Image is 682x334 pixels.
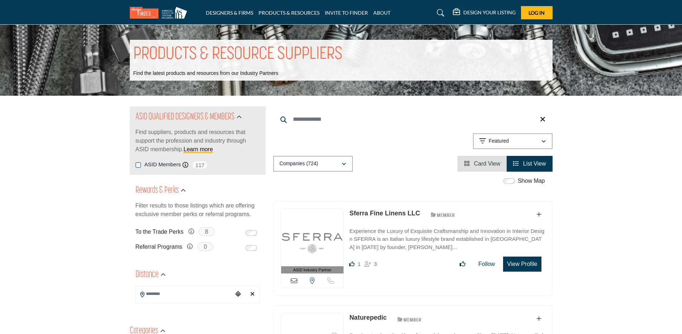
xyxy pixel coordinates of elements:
[136,128,260,154] p: Find suppliers, products and resources that support the profession and industry through ASID memb...
[364,260,377,268] div: Followers
[523,161,546,167] span: List View
[455,257,470,271] button: Like listing
[133,43,342,66] h1: PRODUCTS & RESOURCE SUPPLIERS
[197,242,213,251] span: 0
[474,161,501,167] span: Card View
[349,261,355,267] i: Like
[374,261,377,267] span: 3
[273,156,353,172] button: Companies (724)
[357,261,360,267] span: 1
[463,9,516,16] h5: DESIGN YOUR LISTING
[513,161,546,167] a: View List
[349,314,387,321] a: Naturepedic
[206,10,253,16] a: DESIGNERS & FIRMS
[503,257,541,272] button: View Profile
[293,267,331,273] span: ASID Industry Partner
[489,138,509,145] p: Featured
[184,146,213,152] a: Learn more
[199,227,215,236] span: 8
[325,10,368,16] a: INVITE TO FINDER
[473,133,553,149] button: Featured
[273,111,553,128] input: Search Keyword
[246,230,257,236] input: Switch to To the Trade Perks
[259,10,319,16] a: PRODUCTS & RESOURCES
[458,156,507,172] li: Card View
[246,245,257,251] input: Switch to Referral Programs
[536,211,541,218] a: Add To List
[136,287,233,301] input: Search Location
[136,184,179,197] h2: Rewards & Perks
[349,223,545,252] a: Experience the Luxury of Exquisite Craftsmanship and Innovation in Interior Design SFERRA is an I...
[349,209,420,218] p: Sferra Fine Linens LLC
[430,7,449,19] a: Search
[349,313,387,323] p: Naturepedic
[518,177,545,185] label: Show Map
[427,210,459,219] img: ASID Members Badge Icon
[521,6,553,19] button: Log In
[136,240,183,253] label: Referral Programs
[464,161,500,167] a: View Card
[281,209,344,266] img: Sferra Fine Linens LLC
[136,225,184,238] label: To the Trade Perks
[192,161,208,170] span: 117
[130,7,191,19] img: Site Logo
[474,257,499,271] button: Follow
[349,210,420,217] a: Sferra Fine Linens LLC
[529,10,545,16] span: Log In
[247,287,258,302] div: Clear search location
[349,227,545,252] p: Experience the Luxury of Exquisite Craftsmanship and Innovation in Interior Design SFERRA is an I...
[136,268,158,281] h2: Distance
[145,161,181,169] label: ASID Members
[233,287,243,302] div: Choose your current location
[281,209,344,274] a: ASID Industry Partner
[136,111,235,124] h2: ASID QUALIFIED DESIGNERS & MEMBERS
[453,9,516,17] div: DESIGN YOUR LISTING
[507,156,552,172] li: List View
[280,160,318,167] p: Companies (724)
[536,316,541,322] a: Add To List
[373,10,390,16] a: ABOUT
[133,70,279,77] p: Find the latest products and resources from our Industry Partners
[393,315,426,324] img: ASID Members Badge Icon
[136,162,141,168] input: ASID Members checkbox
[136,201,260,219] p: Filter results to those listings which are offering exclusive member perks or referral programs.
